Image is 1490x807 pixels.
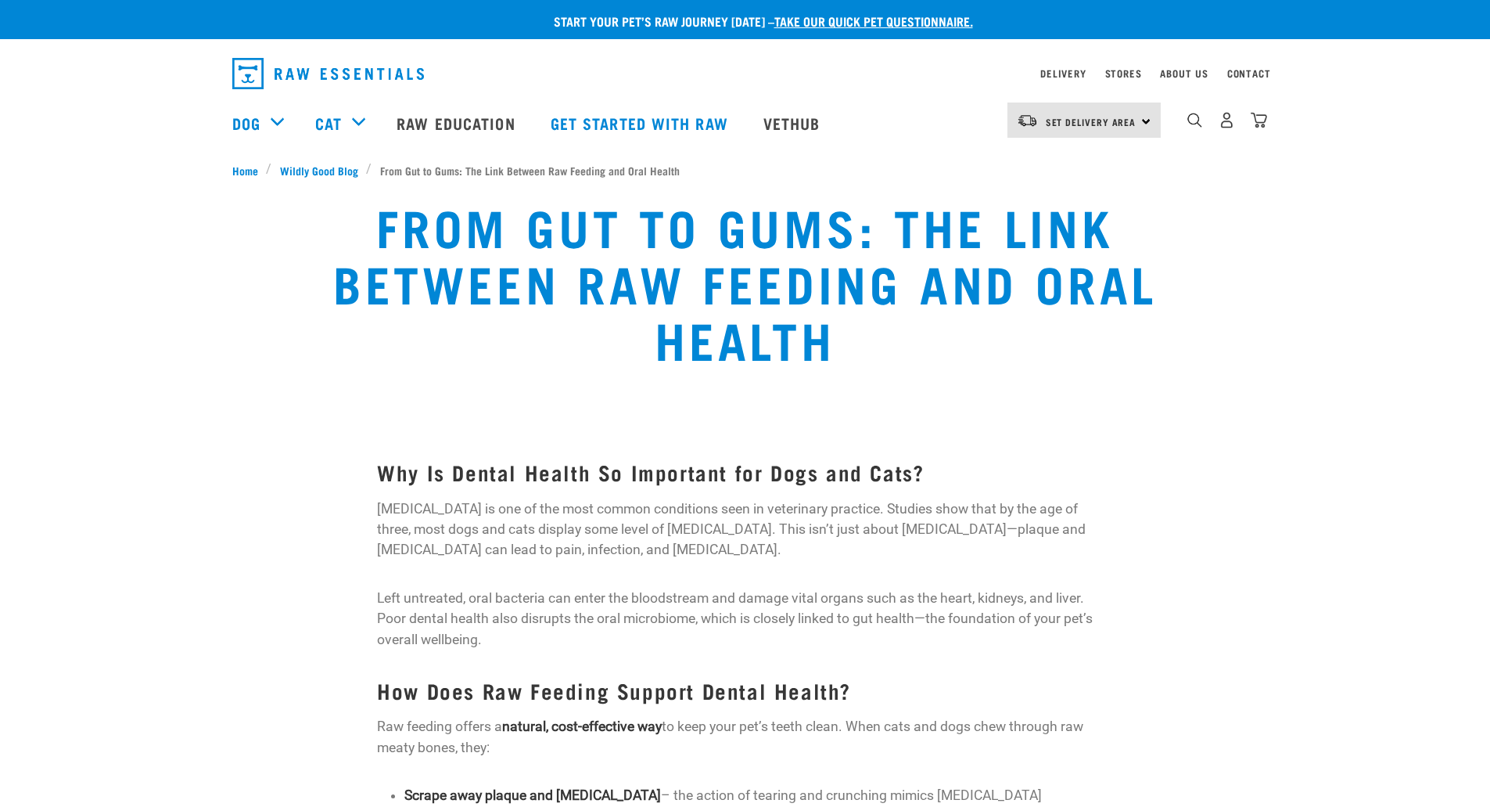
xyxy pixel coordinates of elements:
a: Contact [1227,70,1271,76]
span: Wildly Good Blog [280,162,358,178]
p: – the action of tearing and crunching mimics [MEDICAL_DATA] [404,785,1112,805]
img: Raw Essentials Logo [232,58,424,89]
a: About Us [1160,70,1208,76]
p: [MEDICAL_DATA] is one of the most common conditions seen in veterinary practice. Studies show tha... [377,499,1113,560]
a: Cat [315,111,342,135]
img: van-moving.png [1017,113,1038,128]
a: Get started with Raw [535,92,748,154]
a: take our quick pet questionnaire. [774,17,973,24]
nav: breadcrumbs [232,162,1258,178]
span: Home [232,162,258,178]
a: Raw Education [381,92,534,154]
a: Home [232,162,267,178]
img: home-icon@2x.png [1251,112,1267,128]
h3: How Does Raw Feeding Support Dental Health? [377,679,1113,703]
strong: Scrape away plaque and [MEDICAL_DATA] [404,787,661,803]
a: Dog [232,111,260,135]
span: Set Delivery Area [1046,119,1136,124]
a: Vethub [748,92,840,154]
h3: Why Is Dental Health So Important for Dogs and Cats? [377,460,1113,485]
nav: dropdown navigation [220,52,1271,95]
img: home-icon-1@2x.png [1187,113,1202,128]
p: Left untreated, oral bacteria can enter the bloodstream and damage vital organs such as the heart... [377,588,1113,650]
img: user.png [1219,112,1235,128]
a: Delivery [1040,70,1086,76]
h1: From Gut to Gums: The Link Between Raw Feeding and Oral Health [276,197,1213,366]
a: Wildly Good Blog [271,162,366,178]
strong: natural, cost-effective way [502,719,662,734]
p: Raw feeding offers a to keep your pet’s teeth clean. When cats and dogs chew through raw meaty bo... [377,716,1113,758]
a: Stores [1105,70,1142,76]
